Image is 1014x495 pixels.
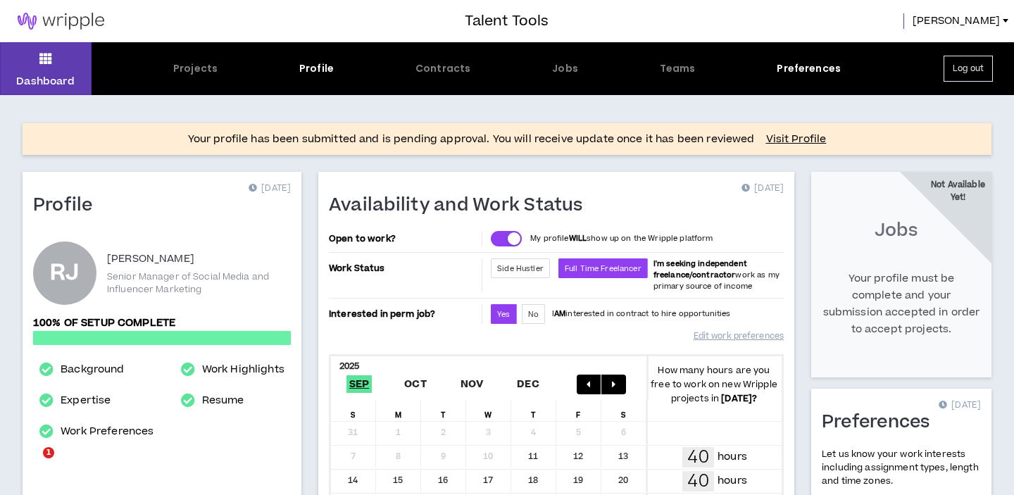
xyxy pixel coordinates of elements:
[421,400,466,421] div: T
[601,400,646,421] div: S
[554,308,565,319] strong: AM
[346,375,373,393] span: Sep
[33,315,291,331] p: 100% of setup complete
[299,61,334,76] div: Profile
[939,399,981,413] p: [DATE]
[458,375,487,393] span: Nov
[329,233,479,244] p: Open to work?
[653,258,747,280] b: I'm seeking independent freelance/contractor
[497,263,544,274] span: Side Hustler
[202,392,244,409] a: Resume
[694,324,784,349] a: Edit work preferences
[376,400,421,421] div: M
[721,392,757,405] b: [DATE] ?
[33,242,96,305] div: Renee J.
[497,309,510,320] span: Yes
[329,194,594,217] h1: Availability and Work Status
[822,411,941,434] h1: Preferences
[528,309,539,320] span: No
[173,61,218,76] div: Projects
[913,13,1000,29] span: [PERSON_NAME]
[331,400,376,421] div: S
[646,363,782,406] p: How many hours are you free to work on new Wripple projects in
[339,360,360,372] b: 2025
[514,375,542,393] span: Dec
[530,233,713,244] p: My profile show up on the Wripple platform
[511,400,556,421] div: T
[329,304,479,324] p: Interested in perm job?
[777,61,841,76] div: Preferences
[718,473,747,489] p: hours
[653,258,780,292] span: work as my primary source of income
[569,233,587,244] strong: WILL
[188,131,755,148] p: Your profile has been submitted and is pending approval. You will receive update once it has been...
[249,182,291,196] p: [DATE]
[465,11,549,32] h3: Talent Tools
[401,375,430,393] span: Oct
[552,308,731,320] p: I interested in contract to hire opportunities
[718,449,747,465] p: hours
[107,270,291,296] p: Senior Manager of Social Media and Influencer Marketing
[50,263,79,284] div: RJ
[415,61,470,76] div: Contracts
[107,251,194,268] p: [PERSON_NAME]
[552,61,578,76] div: Jobs
[61,423,154,440] a: Work Preferences
[556,400,601,421] div: F
[43,447,54,458] span: 1
[202,361,284,378] a: Work Highlights
[61,392,111,409] a: Expertise
[61,361,124,378] a: Background
[766,132,827,146] a: Visit Profile
[660,61,696,76] div: Teams
[16,74,75,89] p: Dashboard
[944,56,993,82] button: Log out
[329,258,479,278] p: Work Status
[466,400,511,421] div: W
[822,448,981,489] p: Let us know your work interests including assignment types, length and time zones.
[14,447,48,481] iframe: Intercom live chat
[33,194,104,217] h1: Profile
[741,182,784,196] p: [DATE]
